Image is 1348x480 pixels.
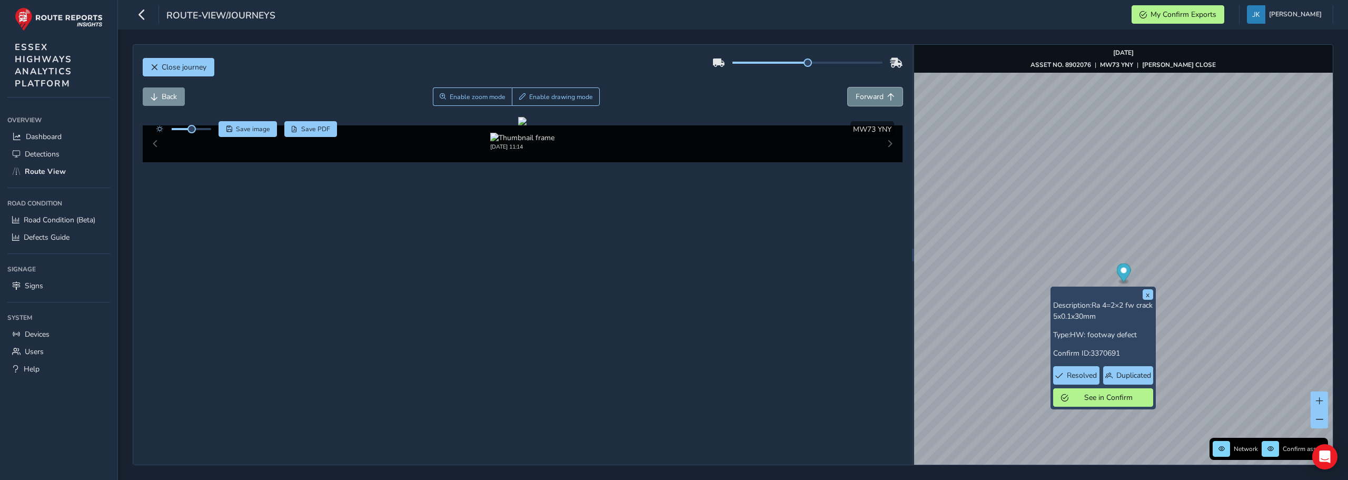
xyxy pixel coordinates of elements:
[7,360,110,378] a: Help
[1247,5,1325,24] button: [PERSON_NAME]
[490,143,554,151] div: [DATE] 11:14
[1091,348,1120,358] span: 3370691
[24,215,95,225] span: Road Condition (Beta)
[1053,366,1100,385] button: Resolved
[1053,348,1153,359] p: Confirm ID:
[1143,289,1153,300] button: x
[1116,263,1131,285] div: Map marker
[7,261,110,277] div: Signage
[7,128,110,145] a: Dashboard
[1100,61,1133,69] strong: MW73 YNY
[25,329,49,339] span: Devices
[284,121,338,137] button: PDF
[143,87,185,106] button: Back
[7,211,110,229] a: Road Condition (Beta)
[25,149,60,159] span: Detections
[25,281,43,291] span: Signs
[1113,48,1134,57] strong: [DATE]
[26,132,62,142] span: Dashboard
[1030,61,1091,69] strong: ASSET NO. 8902076
[1030,61,1216,69] div: | |
[529,93,593,101] span: Enable drawing mode
[1234,445,1258,453] span: Network
[1283,445,1325,453] span: Confirm assets
[1053,388,1153,407] button: See in Confirm
[1067,370,1097,380] span: Resolved
[15,7,103,31] img: rr logo
[7,229,110,246] a: Defects Guide
[1072,393,1145,403] span: See in Confirm
[848,87,903,106] button: Forward
[7,277,110,295] a: Signs
[1269,5,1322,24] span: [PERSON_NAME]
[143,58,214,76] button: Close journey
[1312,444,1337,469] div: Open Intercom Messenger
[853,124,891,134] span: MW73 YNY
[7,112,110,128] div: Overview
[166,9,275,24] span: route-view/journeys
[7,326,110,343] a: Devices
[25,166,66,177] span: Route View
[301,125,330,133] span: Save PDF
[7,310,110,326] div: System
[24,232,70,242] span: Defects Guide
[15,41,72,90] span: ESSEX HIGHWAYS ANALYTICS PLATFORM
[25,347,44,357] span: Users
[856,92,884,102] span: Forward
[1142,61,1216,69] strong: [PERSON_NAME] CLOSE
[450,93,506,101] span: Enable zoom mode
[219,121,277,137] button: Save
[1053,300,1153,322] p: Description:
[7,195,110,211] div: Road Condition
[162,92,177,102] span: Back
[1103,366,1153,385] button: Duplicated
[24,364,39,374] span: Help
[7,343,110,360] a: Users
[7,145,110,163] a: Detections
[236,125,270,133] span: Save image
[1053,300,1153,321] span: Ra 4=2×2 fw crack 5x0.1x30mm
[1151,9,1216,19] span: My Confirm Exports
[1132,5,1224,24] button: My Confirm Exports
[512,87,600,106] button: Draw
[162,62,206,72] span: Close journey
[490,133,554,143] img: Thumbnail frame
[7,163,110,180] a: Route View
[1247,5,1265,24] img: diamond-layout
[1116,370,1151,380] span: Duplicated
[1070,330,1137,340] span: HW: footway defect
[433,87,512,106] button: Zoom
[1053,329,1153,340] p: Type:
